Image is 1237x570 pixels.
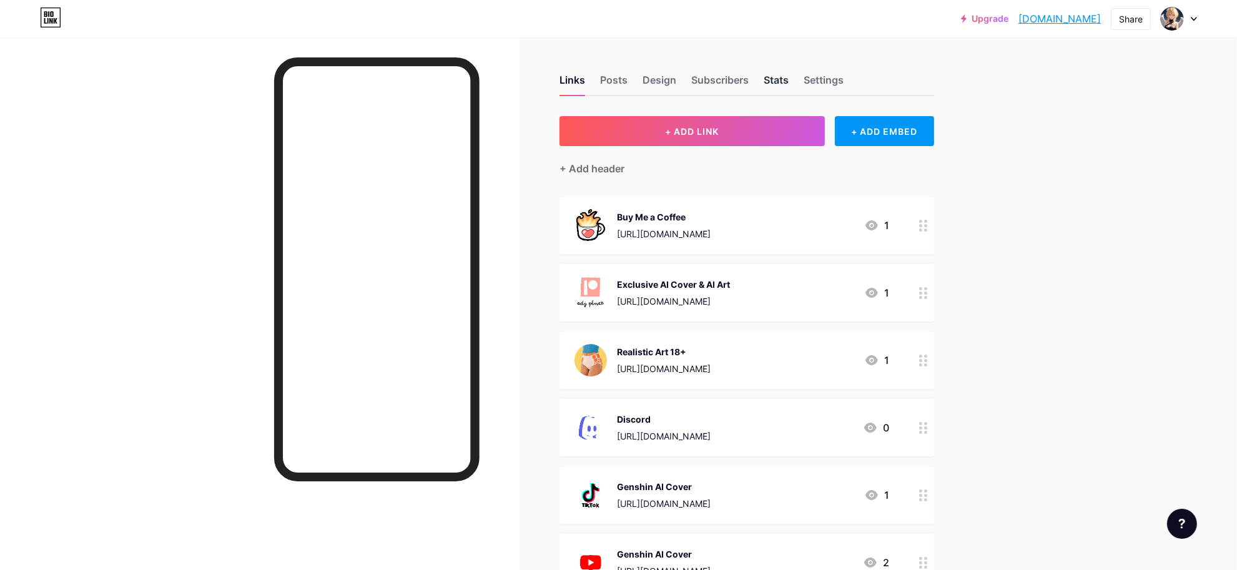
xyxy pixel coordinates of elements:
[574,479,607,511] img: Genshin AI Cover
[559,116,825,146] button: + ADD LINK
[691,72,749,95] div: Subscribers
[574,277,607,309] img: Exclusive AI Cover & AI Art
[643,72,676,95] div: Design
[559,161,624,176] div: + Add header
[574,344,607,376] img: Realistic Art 18+
[574,209,607,242] img: Buy Me a Coffee
[617,227,711,240] div: [URL][DOMAIN_NAME]
[600,72,628,95] div: Posts
[617,480,711,493] div: Genshin AI Cover
[617,413,711,426] div: Discord
[617,345,711,358] div: Realistic Art 18+
[617,362,711,375] div: [URL][DOMAIN_NAME]
[863,555,889,570] div: 2
[1119,12,1143,26] div: Share
[863,420,889,435] div: 0
[764,72,789,95] div: Stats
[1160,7,1184,31] img: Evan Adi
[665,126,719,137] span: + ADD LINK
[835,116,934,146] div: + ADD EMBED
[574,411,607,444] img: Discord
[864,488,889,503] div: 1
[559,72,585,95] div: Links
[617,548,711,561] div: Genshin AI Cover
[864,285,889,300] div: 1
[864,353,889,368] div: 1
[617,210,711,224] div: Buy Me a Coffee
[617,430,711,443] div: [URL][DOMAIN_NAME]
[864,218,889,233] div: 1
[617,497,711,510] div: [URL][DOMAIN_NAME]
[617,278,730,291] div: Exclusive AI Cover & AI Art
[1018,11,1101,26] a: [DOMAIN_NAME]
[804,72,844,95] div: Settings
[961,14,1008,24] a: Upgrade
[617,295,730,308] div: [URL][DOMAIN_NAME]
